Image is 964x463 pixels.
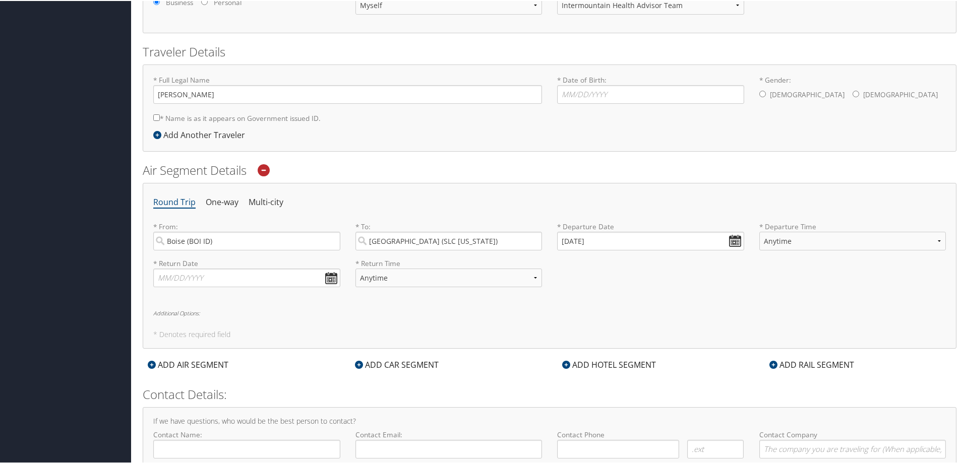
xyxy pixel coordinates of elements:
input: * Full Legal Name [153,84,542,103]
li: Round Trip [153,192,196,211]
input: Contact Company [759,439,946,457]
input: Contact Email: [355,439,543,457]
div: ADD CAR SEGMENT [350,358,444,370]
label: * Date of Birth: [557,74,744,103]
h4: If we have questions, who would be the best person to contact? [153,417,946,424]
div: ADD RAIL SEGMENT [764,358,859,370]
h6: Additional Options: [153,309,946,315]
label: * Departure Time [759,221,946,257]
input: MM/DD/YYYY [153,268,340,286]
label: [DEMOGRAPHIC_DATA] [770,84,845,103]
div: ADD AIR SEGMENT [143,358,233,370]
input: * Name is as it appears on Government issued ID. [153,113,160,120]
input: MM/DD/YYYY [557,231,744,249]
label: * From: [153,221,340,249]
input: * Date of Birth: [557,84,744,103]
label: * Return Time [355,257,543,268]
input: Contact Name: [153,439,340,457]
h2: Traveler Details [143,42,956,59]
h2: Contact Details: [143,385,956,402]
label: * Gender: [759,74,946,104]
label: * Name is as it appears on Government issued ID. [153,108,321,126]
label: [DEMOGRAPHIC_DATA] [863,84,938,103]
label: * Full Legal Name [153,74,542,103]
h2: Air Segment Details [143,161,956,178]
div: Add Another Traveler [153,128,250,140]
div: ADD HOTEL SEGMENT [557,358,661,370]
select: * Departure Time [759,231,946,249]
li: Multi-city [249,192,283,211]
h5: * Denotes required field [153,330,946,337]
label: Contact Company [759,429,946,457]
input: City or Airport Code [355,231,543,249]
input: .ext [687,439,744,457]
label: Contact Name: [153,429,340,457]
label: * To: [355,221,543,249]
label: Contact Email: [355,429,543,457]
input: City or Airport Code [153,231,340,249]
li: One-way [206,192,238,211]
label: Contact Phone [557,429,744,439]
label: * Departure Date [557,221,744,231]
input: * Gender:[DEMOGRAPHIC_DATA][DEMOGRAPHIC_DATA] [759,90,766,96]
label: * Return Date [153,257,340,268]
input: * Gender:[DEMOGRAPHIC_DATA][DEMOGRAPHIC_DATA] [853,90,859,96]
